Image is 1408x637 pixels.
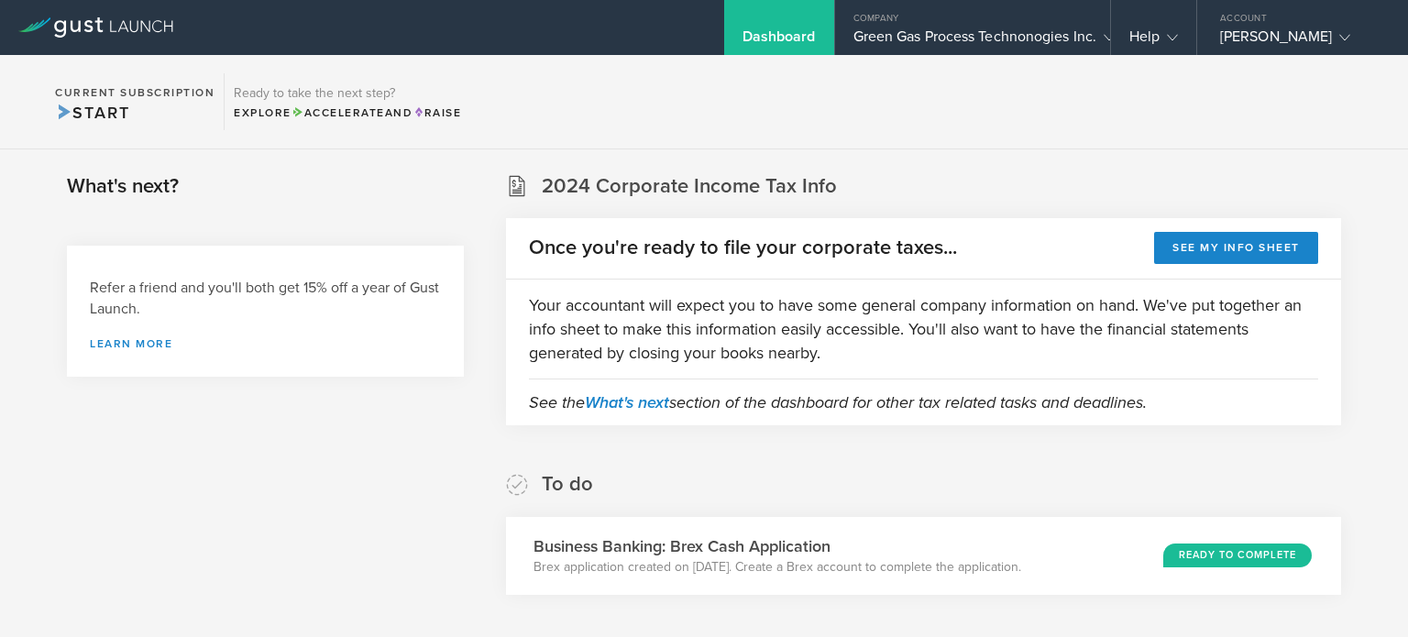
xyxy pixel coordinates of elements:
[1163,544,1312,567] div: Ready to Complete
[90,338,441,349] a: Learn more
[529,392,1147,412] em: See the section of the dashboard for other tax related tasks and deadlines.
[291,106,413,119] span: and
[1220,27,1376,55] div: [PERSON_NAME]
[1154,232,1318,264] button: See my info sheet
[224,73,470,130] div: Ready to take the next step?ExploreAccelerateandRaise
[90,278,441,320] h3: Refer a friend and you'll both get 15% off a year of Gust Launch.
[291,106,385,119] span: Accelerate
[55,103,129,123] span: Start
[234,104,461,121] div: Explore
[412,106,461,119] span: Raise
[853,27,1092,55] div: Green Gas Process Technonogies Inc.
[529,235,957,261] h2: Once you're ready to file your corporate taxes...
[533,558,1021,577] p: Brex application created on [DATE]. Create a Brex account to complete the application.
[67,173,179,200] h2: What's next?
[742,27,816,55] div: Dashboard
[1129,27,1178,55] div: Help
[533,534,1021,558] h3: Business Banking: Brex Cash Application
[506,517,1341,595] div: Business Banking: Brex Cash ApplicationBrex application created on [DATE]. Create a Brex account ...
[542,471,593,498] h2: To do
[542,173,837,200] h2: 2024 Corporate Income Tax Info
[234,87,461,100] h3: Ready to take the next step?
[529,293,1318,365] p: Your accountant will expect you to have some general company information on hand. We've put toget...
[55,87,214,98] h2: Current Subscription
[585,392,669,412] a: What's next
